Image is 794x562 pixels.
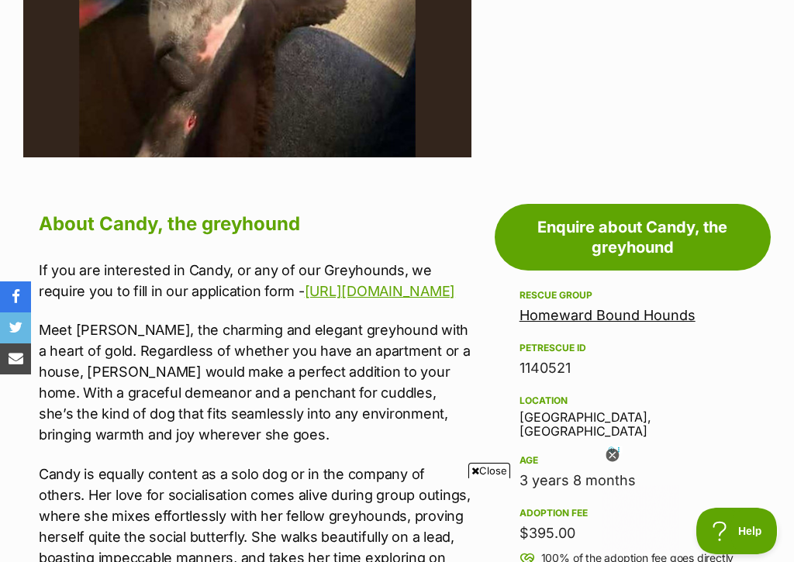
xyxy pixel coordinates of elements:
[39,319,471,445] p: Meet [PERSON_NAME], the charming and elegant greyhound with a heart of gold. Regardless of whethe...
[520,357,746,379] div: 1140521
[520,342,746,354] div: PetRescue ID
[520,289,746,302] div: Rescue group
[115,484,679,554] iframe: Advertisement
[39,207,471,241] h2: About Candy, the greyhound
[520,454,746,467] div: Age
[696,508,778,554] iframe: Help Scout Beacon - Open
[39,260,471,302] p: If you are interested in Candy, or any of our Greyhounds, we require you to fill in our applicati...
[520,395,746,407] div: Location
[520,470,746,491] div: 3 years 8 months
[495,204,771,271] a: Enquire about Candy, the greyhound
[520,307,696,323] a: Homeward Bound Hounds
[520,391,746,439] div: [GEOGRAPHIC_DATA], [GEOGRAPHIC_DATA]
[305,283,455,299] a: [URL][DOMAIN_NAME]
